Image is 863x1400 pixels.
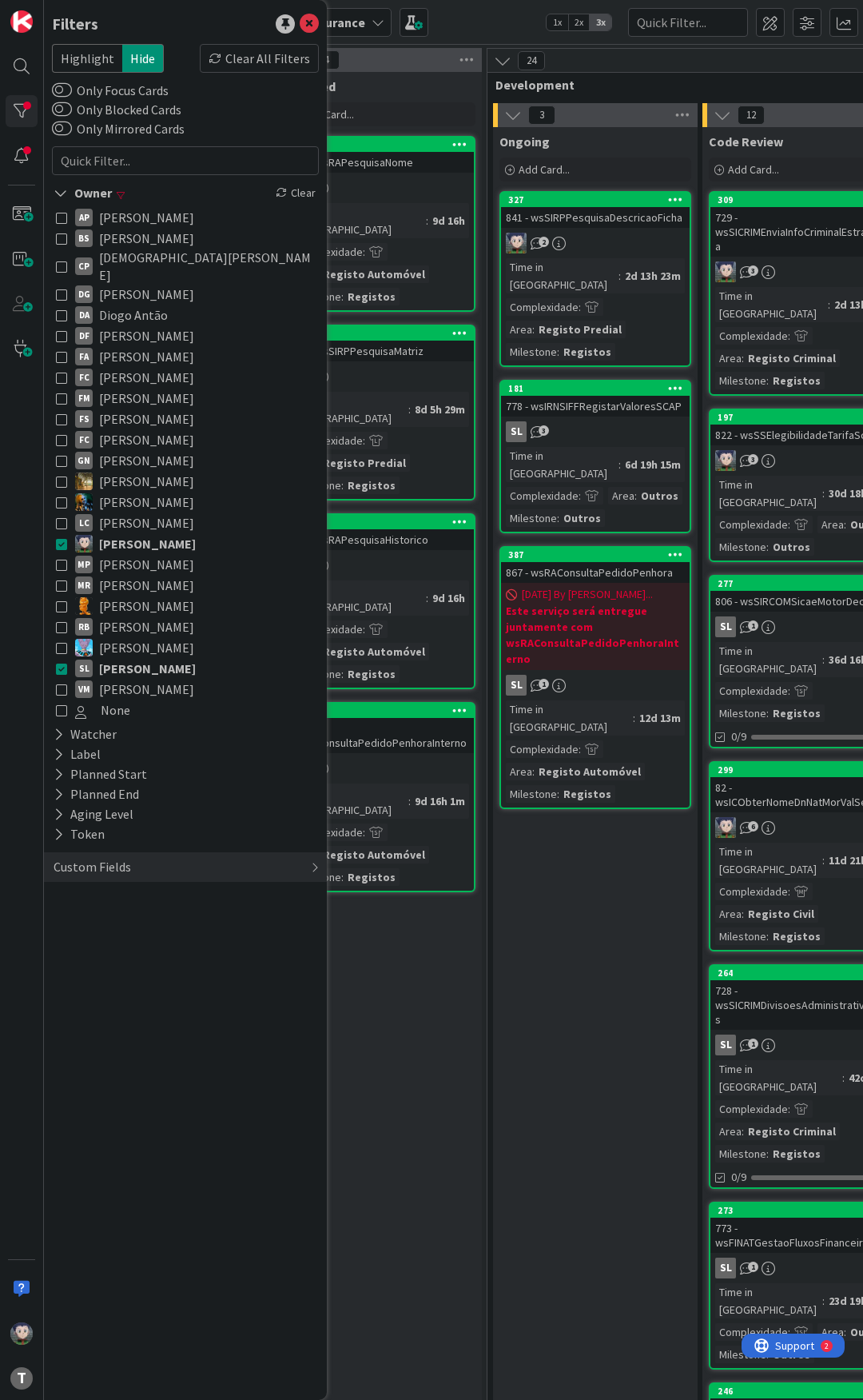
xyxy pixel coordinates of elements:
span: : [557,785,559,803]
div: DF [75,327,93,345]
div: 340 [292,139,474,150]
div: Area [715,1123,742,1140]
div: SL [75,660,93,677]
div: Time in [GEOGRAPHIC_DATA] [715,1283,822,1318]
div: 327 [508,194,690,205]
div: Time in [GEOGRAPHIC_DATA] [715,1060,842,1095]
button: SL [PERSON_NAME] [56,658,315,679]
span: : [788,516,790,533]
div: 337 [285,515,474,529]
button: MR [PERSON_NAME] [56,575,315,596]
div: Registos [344,477,400,494]
span: : [788,883,790,900]
div: 6d 19h 15m [621,456,685,473]
span: : [579,298,581,316]
div: LC [75,514,93,532]
div: SL [285,177,474,198]
div: Time in [GEOGRAPHIC_DATA] [715,843,822,878]
div: MR [75,576,93,594]
div: DA [75,306,93,324]
input: Quick Filter... [52,146,319,175]
div: Registos [344,868,400,886]
button: MP [PERSON_NAME] [56,554,315,575]
div: Milestone [506,509,557,527]
label: Only Focus Cards [52,81,169,100]
div: MP [75,556,93,573]
div: LS [501,233,690,253]
span: : [579,487,581,505]
div: Complexidade [506,298,579,316]
button: RB [PERSON_NAME] [56,616,315,637]
span: [PERSON_NAME] [99,429,194,450]
div: 842 - wsSIRPPesquisaMatriz [285,341,474,361]
div: Area [506,763,532,780]
div: 328842 - wsSIRPPesquisaMatriz [285,326,474,361]
div: Milestone [715,1145,766,1163]
button: None [56,700,315,720]
div: SL [715,616,736,637]
span: [PERSON_NAME] [99,450,194,471]
div: Area [715,905,742,923]
div: 9d 16h 1m [411,792,469,810]
div: 841 - wsSIRPPesquisaDescricaoFicha [501,207,690,228]
div: FA [75,348,93,365]
div: LS [285,366,474,387]
div: SL [506,675,527,696]
img: LS [715,450,736,471]
div: Time in [GEOGRAPHIC_DATA] [715,476,822,511]
span: 0/9 [731,728,746,745]
span: : [557,509,559,527]
div: 9d 16h [428,589,469,607]
span: Add Card... [728,162,779,177]
span: : [363,620,365,638]
div: 868 - wsRAConsultaPedidoPenhoraInterno [285,718,474,753]
div: Registos [344,665,400,683]
a: 181778 - wsIRNSIFFRegistarValoresSCAPSLTime in [GEOGRAPHIC_DATA]:6d 19h 15mComplexidade:Area:Outr... [499,380,691,533]
img: LS [506,233,527,253]
span: : [557,343,559,361]
button: FM [PERSON_NAME] [56,388,315,409]
div: Area [506,321,532,338]
div: Registo Predial [319,454,410,472]
div: SL [506,421,527,442]
span: [PERSON_NAME] [99,346,194,367]
div: Outros [637,487,682,505]
span: : [532,763,535,780]
a: 327841 - wsSIRPPesquisaDescricaoFichaLSTime in [GEOGRAPHIC_DATA]:2d 13h 23mComplexidade:Area:Regi... [499,191,691,367]
span: : [788,327,790,345]
div: 2d 13h 23m [621,267,685,285]
div: 867 - wsRAConsultaPedidoPenhora [501,562,690,583]
span: 2 [539,237,549,247]
div: 181 [508,383,690,394]
div: 346 [285,704,474,718]
img: JC [75,493,93,511]
button: DF [PERSON_NAME] [56,325,315,346]
div: 346 [292,705,474,716]
a: 340859 - wsRAPesquisaNomeSLTime in [GEOGRAPHIC_DATA]:9d 16hComplexidade:Area:Registo AutomóvelMil... [284,136,475,312]
div: Registos [769,372,825,389]
span: : [634,487,637,505]
div: 346868 - wsRAConsultaPedidoPenhoraInterno [285,704,474,753]
span: [PERSON_NAME] [99,533,196,554]
span: [PERSON_NAME] [99,596,194,616]
span: : [341,868,344,886]
button: LC [PERSON_NAME] [56,513,315,533]
span: 1 [748,620,758,631]
span: Support [34,2,73,22]
span: : [363,243,365,261]
div: 387 [501,548,690,562]
span: 3 [748,454,758,465]
span: [PERSON_NAME] [99,367,194,388]
button: DA Diogo Antão [56,305,315,325]
div: Time in [GEOGRAPHIC_DATA] [290,784,408,819]
div: Registos [344,288,400,305]
a: 387867 - wsRAConsultaPedidoPenhora[DATE] By [PERSON_NAME]...Este serviço será entregue juntamente... [499,546,691,809]
label: Only Mirrored Cards [52,119,185,138]
div: Registos [769,927,825,945]
div: Milestone [506,343,557,361]
a: 346868 - wsRAConsultaPedidoPenhoraInternoSLTime in [GEOGRAPHIC_DATA]:9d 16h 1mComplexidade:Area:R... [284,702,475,892]
span: : [618,267,621,285]
span: : [408,401,411,418]
span: [PERSON_NAME] [99,284,194,305]
div: Time in [GEOGRAPHIC_DATA] [290,580,426,616]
